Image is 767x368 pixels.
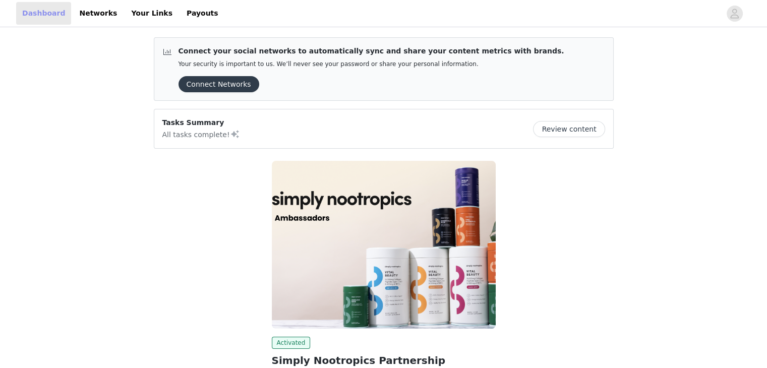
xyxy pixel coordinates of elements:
span: Activated [272,337,311,349]
button: Connect Networks [179,76,259,92]
a: Dashboard [16,2,71,25]
img: Simply Nootropics - NZ [272,161,496,329]
p: Your security is important to us. We’ll never see your password or share your personal information. [179,60,564,68]
a: Payouts [181,2,224,25]
p: All tasks complete! [162,128,240,140]
p: Tasks Summary [162,117,240,128]
p: Connect your social networks to automatically sync and share your content metrics with brands. [179,46,564,56]
div: avatar [730,6,739,22]
button: Review content [533,121,605,137]
a: Your Links [125,2,179,25]
a: Networks [73,2,123,25]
